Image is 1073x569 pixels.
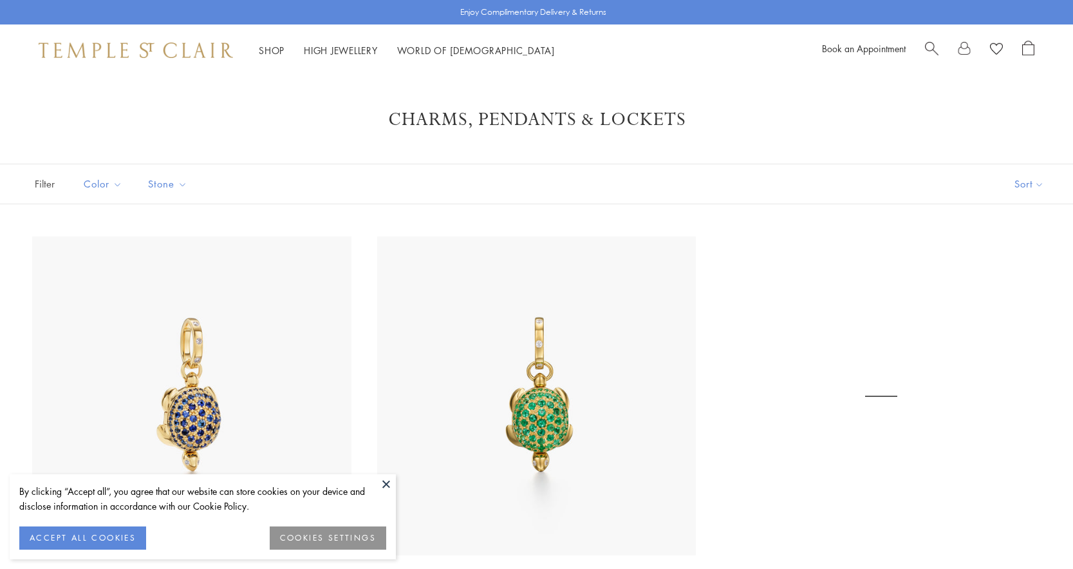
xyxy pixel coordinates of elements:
[259,43,555,59] nav: Main navigation
[377,236,696,556] img: 18K Emerald Pavé Turtle Locket
[74,169,132,198] button: Color
[77,176,132,192] span: Color
[259,44,285,57] a: ShopShop
[138,169,197,198] button: Stone
[460,6,606,19] p: Enjoy Complimentary Delivery & Returns
[822,42,906,55] a: Book an Appointment
[985,164,1073,204] button: Show sort by
[1009,508,1060,556] iframe: Gorgias live chat messenger
[270,526,386,550] button: COOKIES SETTINGS
[39,43,233,58] img: Temple St. Clair
[990,41,1003,60] a: View Wishlist
[19,526,146,550] button: ACCEPT ALL COOKIES
[1022,41,1034,60] a: Open Shopping Bag
[722,236,1041,556] a: 18K Diamond Butterfly Locket
[142,176,197,192] span: Stone
[51,108,1022,131] h1: Charms, Pendants & Lockets
[32,236,351,556] img: P36819-TURLOCBS
[19,484,386,514] div: By clicking “Accept all”, you agree that our website can store cookies on your device and disclos...
[304,44,378,57] a: High JewelleryHigh Jewellery
[397,44,555,57] a: World of [DEMOGRAPHIC_DATA]World of [DEMOGRAPHIC_DATA]
[925,41,938,60] a: Search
